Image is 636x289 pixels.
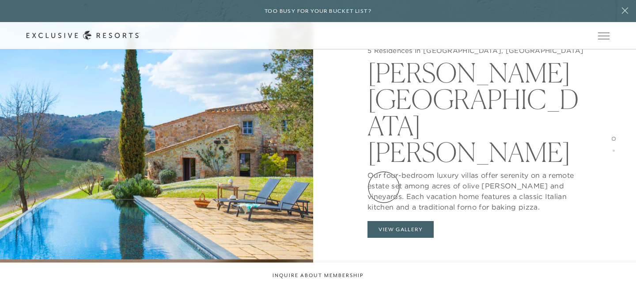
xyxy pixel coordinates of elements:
[595,248,636,289] iframe: Qualified Messenger
[265,7,371,15] h6: Too busy for your bucket list?
[367,55,591,165] h2: [PERSON_NAME][GEOGRAPHIC_DATA][PERSON_NAME]
[367,165,591,212] p: Our four-bedroom luxury villas offer serenity on a remote estate set among acres of olive [PERSON...
[598,33,609,39] button: Open navigation
[367,221,434,238] button: View Gallery
[367,46,591,55] h5: 5 Residences In [GEOGRAPHIC_DATA], [GEOGRAPHIC_DATA]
